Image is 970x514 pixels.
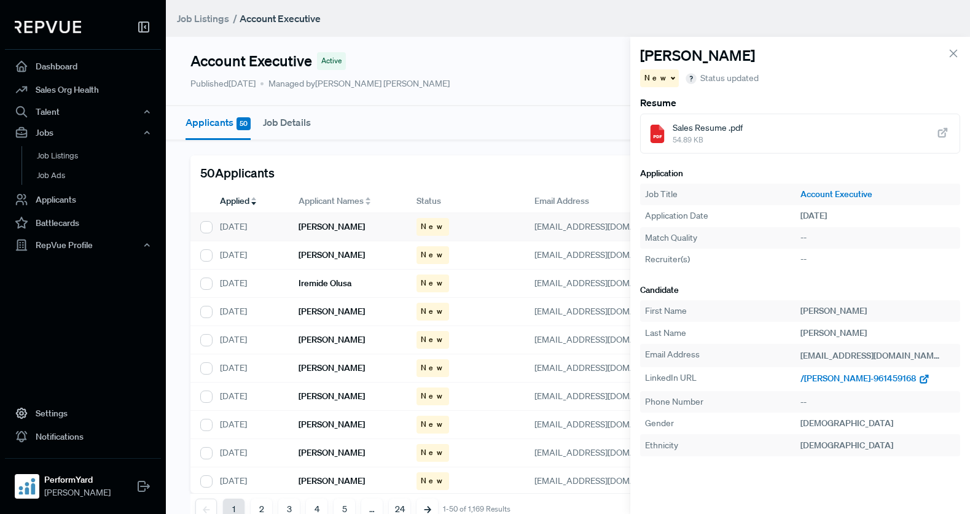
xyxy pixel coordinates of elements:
[210,467,289,496] div: [DATE]
[299,419,365,430] h6: [PERSON_NAME]
[421,221,445,232] span: New
[800,254,807,265] span: --
[237,117,251,130] span: 50
[673,122,743,134] span: Sales Resume .pdf
[800,417,955,430] div: [DEMOGRAPHIC_DATA]
[800,439,955,452] div: [DEMOGRAPHIC_DATA]
[421,278,445,289] span: New
[210,439,289,467] div: [DATE]
[640,97,960,109] h6: Resume
[299,476,365,486] h6: [PERSON_NAME]
[233,12,237,25] span: /
[534,334,675,345] span: [EMAIL_ADDRESS][DOMAIN_NAME]
[534,475,675,486] span: [EMAIL_ADDRESS][DOMAIN_NAME]
[421,475,445,486] span: New
[44,486,111,499] span: [PERSON_NAME]
[534,391,675,402] span: [EMAIL_ADDRESS][DOMAIN_NAME]
[22,166,178,185] a: Job Ads
[800,373,930,384] a: /[PERSON_NAME]-961459168
[645,417,800,430] div: Gender
[190,77,256,90] p: Published [DATE]
[421,391,445,402] span: New
[5,458,161,504] a: PerformYardPerformYard[PERSON_NAME]
[5,78,161,101] a: Sales Org Health
[645,372,800,386] div: LinkedIn URL
[800,327,955,340] div: [PERSON_NAME]
[299,335,365,345] h6: [PERSON_NAME]
[210,190,289,213] div: Toggle SortBy
[321,55,342,66] span: Active
[299,363,365,373] h6: [PERSON_NAME]
[421,306,445,317] span: New
[190,52,312,70] h4: Account Executive
[645,327,800,340] div: Last Name
[800,305,955,317] div: [PERSON_NAME]
[44,473,111,486] strong: PerformYard
[417,195,441,208] span: Status
[645,439,800,452] div: Ethnicity
[177,11,229,26] a: Job Listings
[645,395,800,408] div: Phone Number
[186,106,251,140] button: Applicants
[5,101,161,122] button: Talent
[299,306,365,317] h6: [PERSON_NAME]
[5,402,161,425] a: Settings
[534,362,675,373] span: [EMAIL_ADDRESS][DOMAIN_NAME]
[700,72,759,85] span: Status updated
[421,334,445,345] span: New
[534,221,675,232] span: [EMAIL_ADDRESS][DOMAIN_NAME]
[645,209,800,222] div: Application Date
[640,114,960,154] a: Sales Resume .pdf54.89 KB
[200,165,275,180] h5: 50 Applicants
[299,195,364,208] span: Applicant Names
[640,285,960,295] h6: Candidate
[534,306,675,317] span: [EMAIL_ADDRESS][DOMAIN_NAME]
[220,195,249,208] span: Applied
[299,448,365,458] h6: [PERSON_NAME]
[15,21,81,33] img: RepVue
[5,55,161,78] a: Dashboard
[289,190,407,213] div: Toggle SortBy
[210,354,289,383] div: [DATE]
[210,326,289,354] div: [DATE]
[421,249,445,260] span: New
[299,391,365,402] h6: [PERSON_NAME]
[421,362,445,373] span: New
[210,213,289,241] div: [DATE]
[210,411,289,439] div: [DATE]
[299,250,365,260] h6: [PERSON_NAME]
[534,278,675,289] span: [EMAIL_ADDRESS][DOMAIN_NAME]
[5,425,161,448] a: Notifications
[800,350,941,361] span: [EMAIL_ADDRESS][DOMAIN_NAME]
[5,188,161,211] a: Applicants
[210,270,289,298] div: [DATE]
[800,232,955,244] div: --
[210,298,289,326] div: [DATE]
[5,235,161,255] button: RepVue Profile
[800,373,916,384] span: /[PERSON_NAME]-961459168
[800,395,955,408] div: --
[645,188,800,201] div: Job Title
[673,134,743,146] span: 54.89 KB
[800,188,955,201] a: Account Executive
[210,241,289,270] div: [DATE]
[800,209,955,222] div: [DATE]
[299,222,365,232] h6: [PERSON_NAME]
[421,447,445,458] span: New
[299,278,351,289] h6: Iremide Olusa
[534,195,589,208] span: Email Address
[645,305,800,317] div: First Name
[640,168,960,179] h6: Application
[644,72,668,84] span: New
[534,419,675,430] span: [EMAIL_ADDRESS][DOMAIN_NAME]
[5,122,161,143] button: Jobs
[210,383,289,411] div: [DATE]
[443,505,510,513] div: 1-50 of 1,169 Results
[22,146,178,166] a: Job Listings
[534,249,675,260] span: [EMAIL_ADDRESS][DOMAIN_NAME]
[645,253,800,266] div: Recruiter(s)
[645,348,800,363] div: Email Address
[645,232,800,244] div: Match Quality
